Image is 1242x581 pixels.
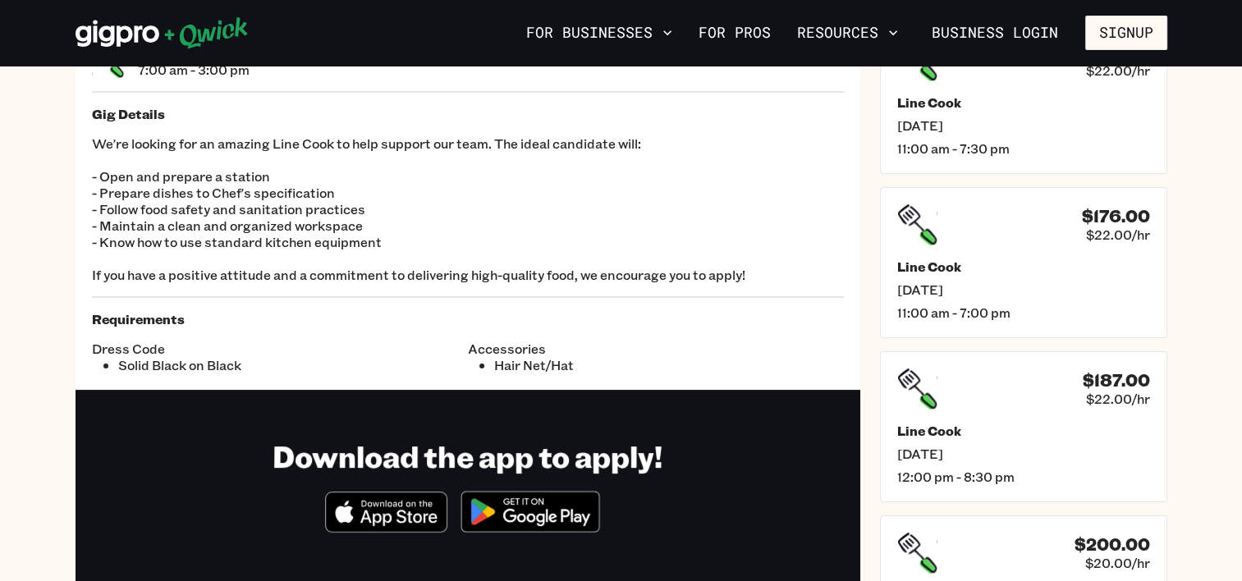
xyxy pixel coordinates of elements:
[897,281,1150,298] span: [DATE]
[897,140,1150,157] span: 11:00 am - 7:30 pm
[92,311,844,327] h5: Requirements
[138,62,250,78] span: 7:00 am - 3:00 pm
[897,258,1150,275] h5: Line Cook
[1082,206,1150,226] h4: $176.00
[1083,370,1150,391] h4: $187.00
[1086,226,1150,243] span: $22.00/hr
[92,135,844,283] p: We're looking for an amazing Line Cook to help support our team. The ideal candidate will: - Open...
[1086,391,1150,407] span: $22.00/hr
[118,357,468,373] li: Solid Black on Black
[897,304,1150,321] span: 11:00 am - 7:00 pm
[273,437,662,474] h1: Download the app to apply!
[494,357,844,373] li: Hair Net/Hat
[918,16,1072,50] a: Business Login
[880,187,1167,338] a: $176.00$22.00/hrLine Cook[DATE]11:00 am - 7:00 pm
[1085,555,1150,571] span: $20.00/hr
[1085,16,1167,50] button: Signup
[897,94,1150,111] h5: Line Cook
[791,19,905,47] button: Resources
[92,106,844,122] h5: Gig Details
[692,19,777,47] a: For Pros
[1075,534,1150,555] h4: $200.00
[1086,62,1150,79] span: $22.00/hr
[880,23,1167,174] a: $187.00$22.00/hrLine Cook[DATE]11:00 am - 7:30 pm
[897,117,1150,134] span: [DATE]
[897,446,1150,462] span: [DATE]
[897,423,1150,439] h5: Line Cook
[897,469,1150,485] span: 12:00 pm - 8:30 pm
[92,341,468,357] span: Dress Code
[468,341,844,357] span: Accessories
[880,351,1167,502] a: $187.00$22.00/hrLine Cook[DATE]12:00 pm - 8:30 pm
[451,481,610,542] img: Get it on Google Play
[325,519,448,536] a: Download on the App Store
[520,19,679,47] button: For Businesses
